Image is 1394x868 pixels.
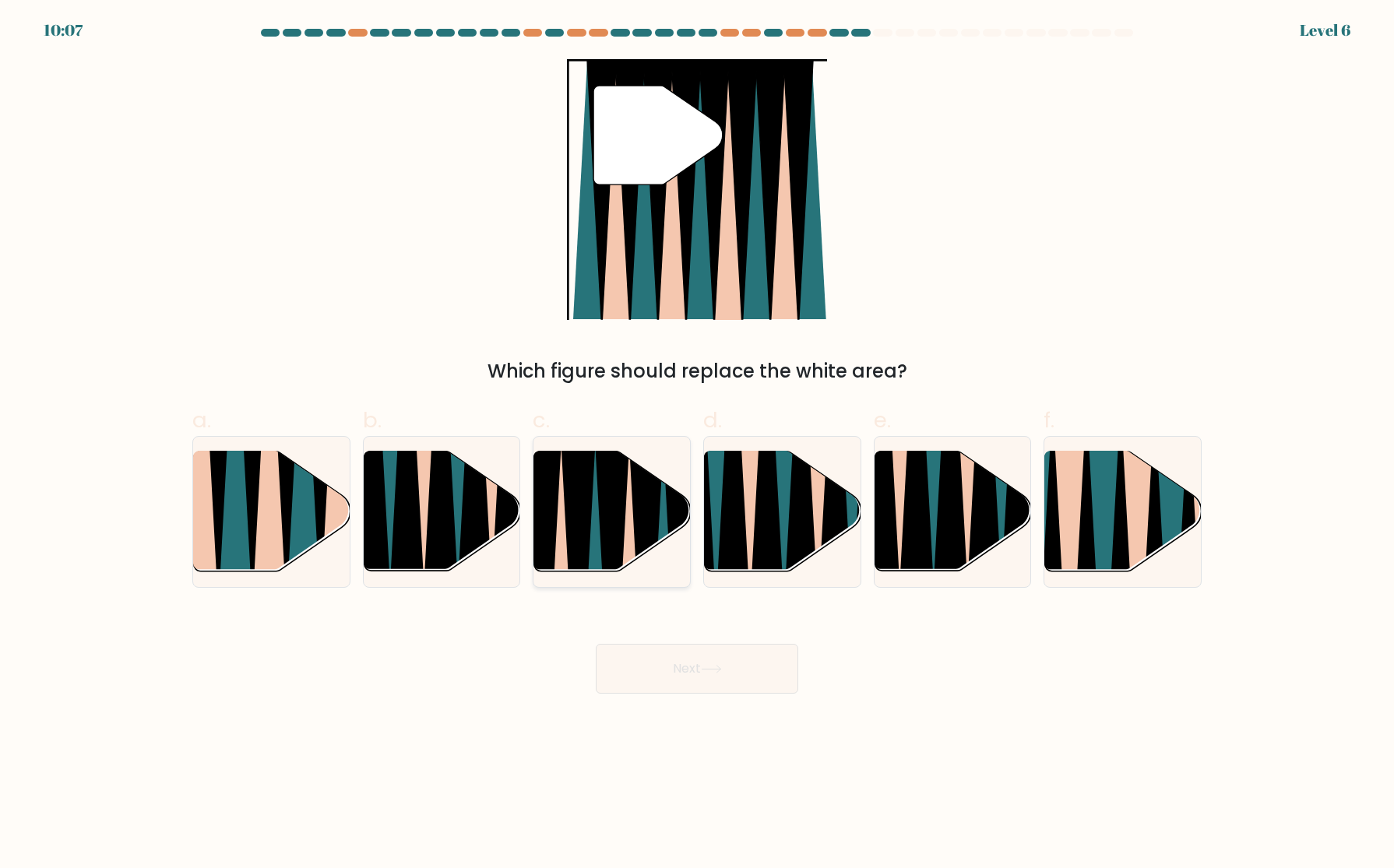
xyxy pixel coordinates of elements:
[44,19,83,42] div: 10:07
[874,405,891,435] span: e.
[202,357,1192,385] div: Which figure should replace the white area?
[1300,19,1350,42] div: Level 6
[703,405,722,435] span: d.
[363,405,382,435] span: b.
[1044,405,1054,435] span: f.
[192,405,211,435] span: a.
[596,644,798,694] button: Next
[593,86,723,184] g: "
[533,405,550,435] span: c.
